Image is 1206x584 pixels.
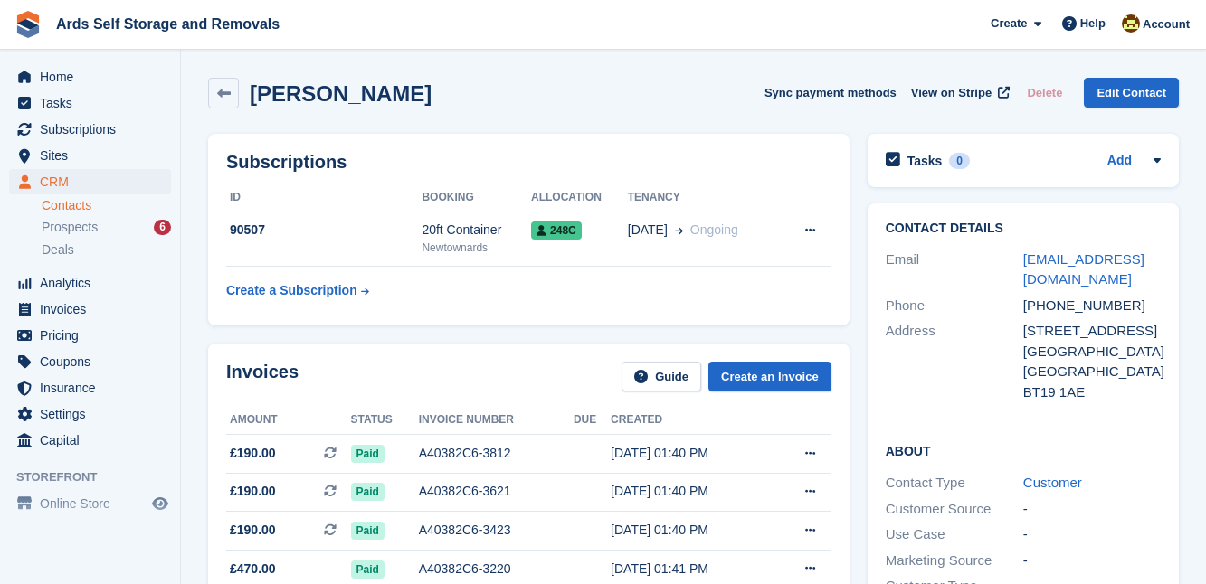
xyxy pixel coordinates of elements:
a: menu [9,297,171,322]
div: [DATE] 01:40 PM [611,444,769,463]
a: Ards Self Storage and Removals [49,9,287,39]
div: [DATE] 01:40 PM [611,482,769,501]
span: Analytics [40,270,148,296]
th: Tenancy [628,184,779,212]
span: Paid [351,522,385,540]
a: menu [9,169,171,194]
div: [GEOGRAPHIC_DATA] [1023,362,1161,382]
th: Allocation [531,184,628,212]
a: Edit Contact [1084,78,1179,108]
th: Due [574,406,611,435]
a: [EMAIL_ADDRESS][DOMAIN_NAME] [1023,251,1144,287]
a: Contacts [42,197,171,214]
span: £190.00 [230,521,276,540]
a: Add [1107,151,1132,172]
h2: About [886,441,1161,459]
div: - [1023,524,1161,545]
a: menu [9,64,171,89]
div: Phone [886,296,1023,316]
a: menu [9,90,171,116]
a: menu [9,428,171,453]
span: CRM [40,169,148,194]
div: Customer Source [886,499,1023,520]
th: Created [611,406,769,435]
div: [DATE] 01:40 PM [611,521,769,540]
th: Status [351,406,419,435]
a: menu [9,401,171,427]
th: Booking [422,184,531,212]
span: Account [1143,15,1190,33]
div: A40382C6-3423 [419,521,574,540]
span: [DATE] [628,221,668,240]
div: [STREET_ADDRESS] [1023,321,1161,342]
div: - [1023,551,1161,571]
div: [PHONE_NUMBER] [1023,296,1161,316]
span: View on Stripe [911,84,992,102]
span: Ongoing [690,222,738,237]
a: menu [9,270,171,296]
div: - [1023,499,1161,520]
h2: Subscriptions [226,152,831,173]
a: Customer [1023,475,1082,490]
div: 90507 [226,221,422,240]
div: [DATE] 01:41 PM [611,560,769,579]
span: Storefront [16,468,180,486]
span: £190.00 [230,482,276,501]
div: A40382C6-3812 [419,444,574,463]
span: Paid [351,483,385,501]
span: Create [991,14,1027,33]
a: Create an Invoice [708,362,831,391]
span: £470.00 [230,560,276,579]
span: Tasks [40,90,148,116]
div: A40382C6-3621 [419,482,574,501]
th: ID [226,184,422,212]
div: Create a Subscription [226,281,357,300]
div: A40382C6-3220 [419,560,574,579]
a: Deals [42,240,171,259]
div: 0 [949,153,970,169]
span: £190.00 [230,444,276,463]
h2: Tasks [907,153,943,169]
span: Paid [351,445,385,463]
div: 6 [154,220,171,235]
button: Delete [1020,78,1069,108]
a: menu [9,323,171,348]
div: Email [886,250,1023,290]
span: 248C [531,221,582,240]
span: Sites [40,143,148,168]
div: BT19 1AE [1023,382,1161,403]
th: Amount [226,406,351,435]
button: Sync payment methods [764,78,897,108]
h2: [PERSON_NAME] [250,81,432,106]
span: Capital [40,428,148,453]
span: Settings [40,401,148,427]
span: Prospects [42,219,98,236]
div: Marketing Source [886,551,1023,571]
div: Contact Type [886,473,1023,494]
th: Invoice number [419,406,574,435]
div: Use Case [886,524,1023,545]
span: Insurance [40,375,148,400]
div: Newtownards [422,240,531,256]
span: Invoices [40,297,148,322]
span: Coupons [40,349,148,374]
span: Pricing [40,323,148,348]
a: menu [9,375,171,400]
span: Paid [351,560,385,579]
img: Mark McFerran [1122,14,1140,33]
span: Deals [42,241,74,259]
a: Prospects 6 [42,218,171,237]
a: View on Stripe [904,78,1013,108]
img: stora-icon-8386f47178a22dfd0bd8f6a31ec36ba5ce8667c1dd55bd0f319d3a0aa187defe.svg [14,11,42,38]
h2: Contact Details [886,221,1161,236]
a: menu [9,143,171,168]
span: Home [40,64,148,89]
span: Subscriptions [40,117,148,142]
div: 20ft Container [422,221,531,240]
div: [GEOGRAPHIC_DATA] [1023,342,1161,363]
a: Create a Subscription [226,274,369,307]
h2: Invoices [226,362,299,391]
span: Online Store [40,491,148,516]
a: menu [9,349,171,374]
a: Preview store [149,493,171,514]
